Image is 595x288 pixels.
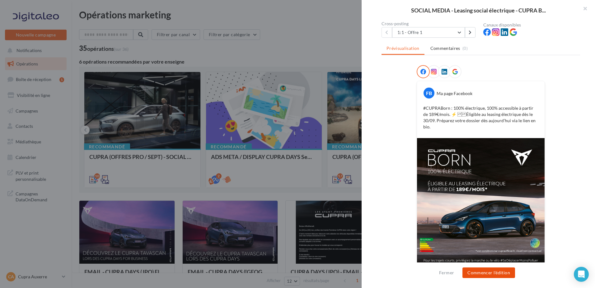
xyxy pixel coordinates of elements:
[411,7,546,13] span: SOCIAL MEDIA - Leasing social électrique - CUPRA B...
[574,267,589,282] div: Open Intercom Messenger
[382,22,478,26] div: Cross-posting
[437,269,457,276] button: Fermer
[392,27,465,38] button: 1:1 - Offre 1
[424,88,434,98] div: FB
[423,105,538,130] p: #CUPRABorn : 100% électrique, 100% accessible à partir de 189€/mois. ⚡️ Éligible au leasing élect...
[462,267,515,278] button: Commencer l'édition
[437,90,472,97] div: Ma page Facebook
[430,45,460,51] span: Commentaires
[483,23,580,27] div: Canaux disponibles
[462,46,468,51] span: (0)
